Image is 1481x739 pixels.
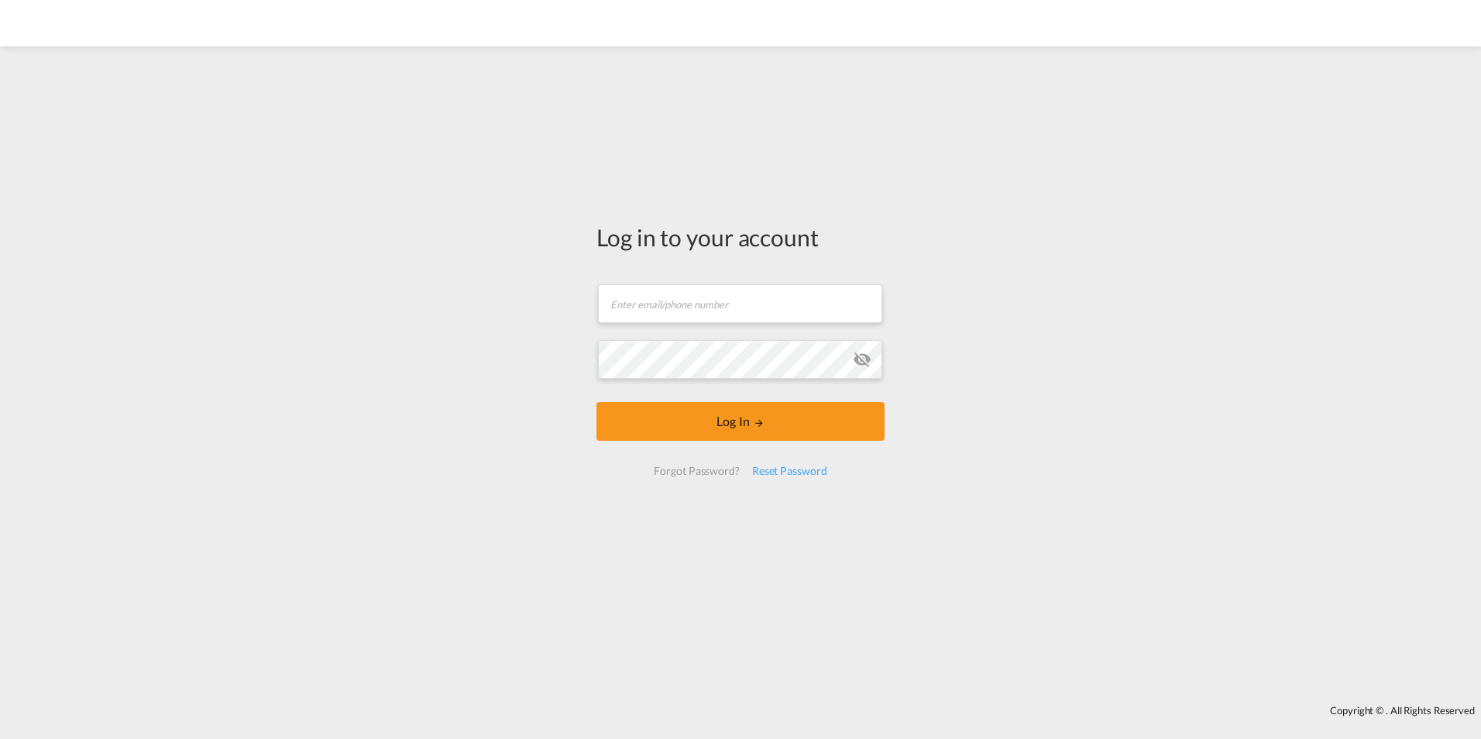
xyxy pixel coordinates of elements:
div: Log in to your account [596,221,885,253]
md-icon: icon-eye-off [853,350,871,369]
input: Enter email/phone number [598,284,882,323]
div: Forgot Password? [648,457,745,485]
div: Reset Password [746,457,833,485]
button: LOGIN [596,402,885,441]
